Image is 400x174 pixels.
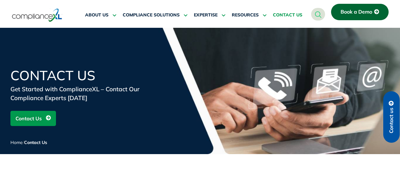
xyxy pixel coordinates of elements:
[232,12,259,18] span: RESOURCES
[10,85,162,102] div: Get Started with ComplianceXL – Contact Our Compliance Experts [DATE]
[341,9,372,15] span: Book a Demo
[311,8,325,21] a: navsearch-button
[194,12,218,18] span: EXPERTISE
[12,8,62,22] img: logo-one.svg
[10,111,56,126] a: Contact Us
[85,8,116,23] a: ABOUT US
[24,140,47,145] span: Contact Us
[123,8,188,23] a: COMPLIANCE SOLUTIONS
[232,8,267,23] a: RESOURCES
[85,12,108,18] span: ABOUT US
[10,69,162,82] h1: Contact Us
[15,112,42,124] span: Contact Us
[10,140,23,145] a: Home
[273,8,302,23] a: CONTACT US
[10,140,47,145] span: /
[123,12,180,18] span: COMPLIANCE SOLUTIONS
[331,4,389,20] a: Book a Demo
[383,91,400,143] a: Contact us
[194,8,225,23] a: EXPERTISE
[389,108,394,133] span: Contact us
[273,12,302,18] span: CONTACT US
